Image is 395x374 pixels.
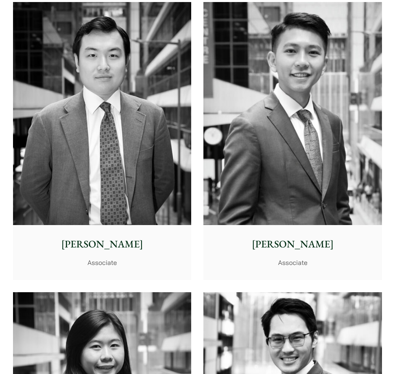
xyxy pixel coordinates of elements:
p: Associate [19,258,185,267]
a: [PERSON_NAME] Associate [203,2,382,280]
p: Associate [210,258,376,267]
a: [PERSON_NAME] Associate [13,2,191,280]
p: [PERSON_NAME] [19,237,185,252]
p: [PERSON_NAME] [210,237,376,252]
